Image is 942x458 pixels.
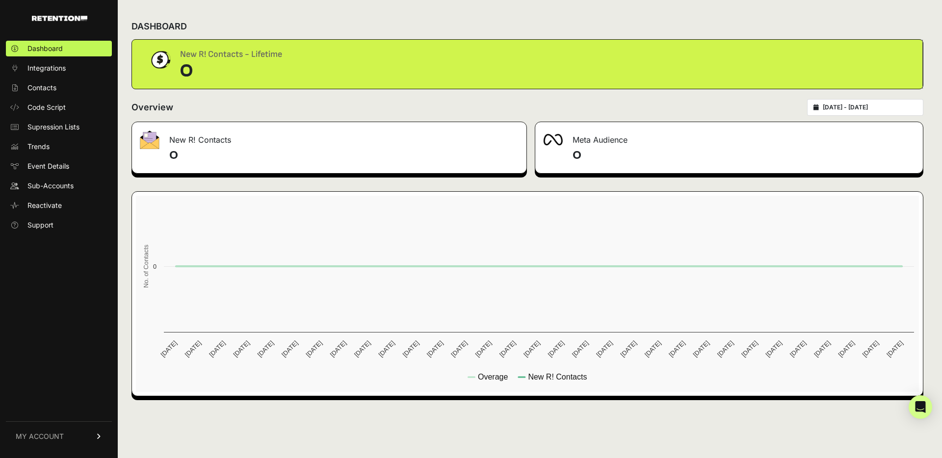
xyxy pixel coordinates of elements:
img: fa-meta-2f981b61bb99beabf952f7030308934f19ce035c18b003e963880cc3fabeebb7.png [543,134,563,146]
h2: Overview [131,101,173,114]
h4: 0 [573,148,915,163]
text: [DATE] [183,339,203,358]
span: Support [27,220,53,230]
a: Code Script [6,100,112,115]
text: [DATE] [861,339,880,358]
span: MY ACCOUNT [16,432,64,441]
img: fa-envelope-19ae18322b30453b285274b1b8af3d052b27d846a4fbe8435d1a52b978f639a2.png [140,130,159,149]
span: Event Details [27,161,69,171]
a: MY ACCOUNT [6,421,112,451]
text: [DATE] [304,339,323,358]
a: Contacts [6,80,112,96]
div: 0 [180,61,282,81]
text: [DATE] [474,339,493,358]
div: Open Intercom Messenger [909,395,932,419]
text: [DATE] [329,339,348,358]
text: [DATE] [812,339,832,358]
h4: 0 [169,148,519,163]
text: [DATE] [232,339,251,358]
img: dollar-coin-05c43ed7efb7bc0c12610022525b4bbbb207c7efeef5aecc26f025e68dcafac9.png [148,48,172,72]
text: [DATE] [522,339,541,358]
text: [DATE] [159,339,179,358]
text: [DATE] [571,339,590,358]
span: Sub-Accounts [27,181,74,191]
a: Reactivate [6,198,112,213]
text: [DATE] [547,339,566,358]
span: Supression Lists [27,122,79,132]
div: New R! Contacts [132,122,526,152]
a: Event Details [6,158,112,174]
img: Retention.com [32,16,87,21]
text: [DATE] [280,339,299,358]
a: Dashboard [6,41,112,56]
span: Reactivate [27,201,62,210]
h2: DASHBOARD [131,20,187,33]
a: Integrations [6,60,112,76]
text: [DATE] [692,339,711,358]
text: [DATE] [401,339,420,358]
a: Sub-Accounts [6,178,112,194]
text: [DATE] [716,339,735,358]
text: [DATE] [764,339,784,358]
text: [DATE] [377,339,396,358]
text: [DATE] [788,339,808,358]
div: New R! Contacts - Lifetime [180,48,282,61]
text: [DATE] [667,339,686,358]
a: Support [6,217,112,233]
text: [DATE] [595,339,614,358]
text: [DATE] [837,339,856,358]
a: Trends [6,139,112,154]
div: Meta Audience [535,122,923,152]
text: Overage [478,373,508,381]
text: 0 [153,263,157,270]
text: New R! Contacts [528,373,587,381]
text: [DATE] [208,339,227,358]
text: [DATE] [256,339,275,358]
span: Integrations [27,63,66,73]
span: Trends [27,142,50,152]
text: [DATE] [425,339,445,358]
text: [DATE] [353,339,372,358]
span: Code Script [27,102,66,112]
span: Contacts [27,83,56,93]
text: [DATE] [740,339,759,358]
a: Supression Lists [6,119,112,135]
text: [DATE] [885,339,904,358]
span: Dashboard [27,44,63,53]
text: [DATE] [498,339,517,358]
text: [DATE] [449,339,469,358]
text: [DATE] [643,339,662,358]
text: No. of Contacts [142,245,150,288]
text: [DATE] [619,339,638,358]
